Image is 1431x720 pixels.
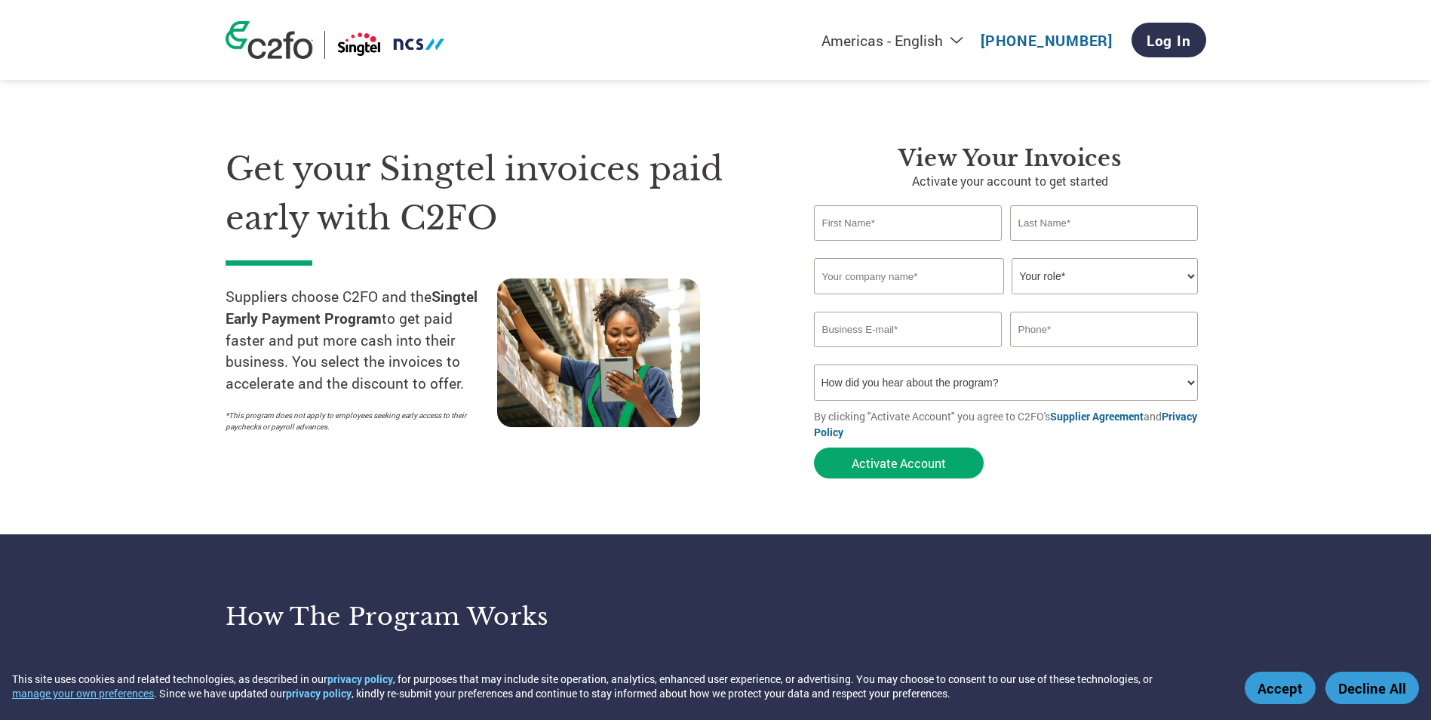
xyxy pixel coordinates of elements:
[1010,205,1199,241] input: Last Name*
[814,145,1206,172] h3: View Your Invoices
[1245,672,1316,704] button: Accept
[1325,672,1419,704] button: Decline All
[814,172,1206,190] p: Activate your account to get started
[1010,242,1199,252] div: Invalid last name or last name is too long
[226,287,478,328] strong: Singtel Early Payment Program
[286,686,352,700] a: privacy policy
[814,409,1197,439] a: Privacy Policy
[814,205,1003,241] input: First Name*
[1050,409,1144,423] a: Supplier Agreement
[226,286,497,395] p: Suppliers choose C2FO and the to get paid faster and put more cash into their business. You selec...
[12,686,154,700] button: manage your own preferences
[327,672,393,686] a: privacy policy
[226,21,313,59] img: c2fo logo
[1012,258,1198,294] select: Title/Role
[336,31,446,59] img: Singtel
[226,410,482,432] p: *This program does not apply to employees seeking early access to their paychecks or payroll adva...
[981,31,1113,50] a: [PHONE_NUMBER]
[12,672,1223,700] div: This site uses cookies and related technologies, as described in our , for purposes that may incl...
[497,278,700,427] img: supply chain worker
[814,448,984,478] button: Activate Account
[1132,23,1206,57] a: Log In
[226,602,697,632] h3: How the program works
[814,296,1199,306] div: Invalid company name or company name is too long
[814,242,1003,252] div: Invalid first name or first name is too long
[226,145,769,242] h1: Get your Singtel invoices paid early with C2FO
[814,408,1206,440] p: By clicking "Activate Account" you agree to C2FO's and
[814,349,1003,358] div: Inavlid Email Address
[814,258,1004,294] input: Your company name*
[1010,312,1199,347] input: Phone*
[814,312,1003,347] input: Invalid Email format
[1010,349,1199,358] div: Inavlid Phone Number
